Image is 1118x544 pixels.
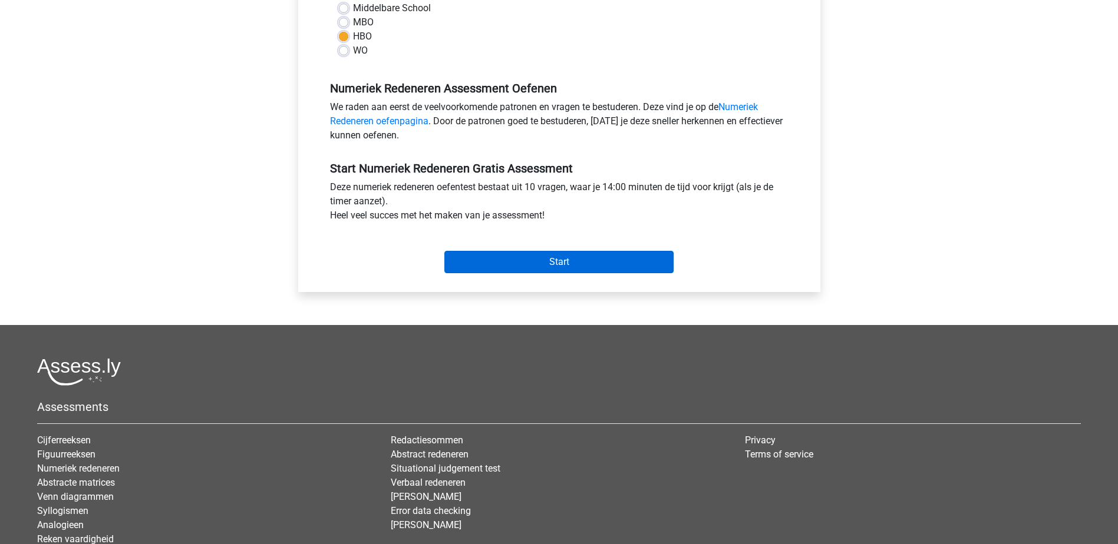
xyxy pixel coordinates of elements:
a: [PERSON_NAME] [391,519,461,530]
a: Terms of service [745,449,813,460]
div: We raden aan eerst de veelvoorkomende patronen en vragen te bestuderen. Deze vind je op de . Door... [321,100,797,147]
h5: Assessments [37,400,1081,414]
a: Situational judgement test [391,463,500,474]
a: Syllogismen [37,505,88,516]
label: Middelbare School [353,1,431,15]
div: Deze numeriek redeneren oefentest bestaat uit 10 vragen, waar je 14:00 minuten de tijd voor krijg... [321,180,797,227]
a: Verbaal redeneren [391,477,466,488]
input: Start [444,251,674,273]
a: Cijferreeksen [37,434,91,446]
a: Figuurreeksen [37,449,95,460]
a: Abstract redeneren [391,449,469,460]
a: Numeriek Redeneren oefenpagina [330,101,758,127]
a: Analogieen [37,519,84,530]
img: Assessly logo [37,358,121,386]
a: Numeriek redeneren [37,463,120,474]
h5: Numeriek Redeneren Assessment Oefenen [330,81,789,95]
a: Redactiesommen [391,434,463,446]
label: WO [353,44,368,58]
label: MBO [353,15,374,29]
a: Abstracte matrices [37,477,115,488]
a: Venn diagrammen [37,491,114,502]
h5: Start Numeriek Redeneren Gratis Assessment [330,161,789,175]
a: [PERSON_NAME] [391,491,461,502]
label: HBO [353,29,372,44]
a: Privacy [745,434,776,446]
a: Error data checking [391,505,471,516]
